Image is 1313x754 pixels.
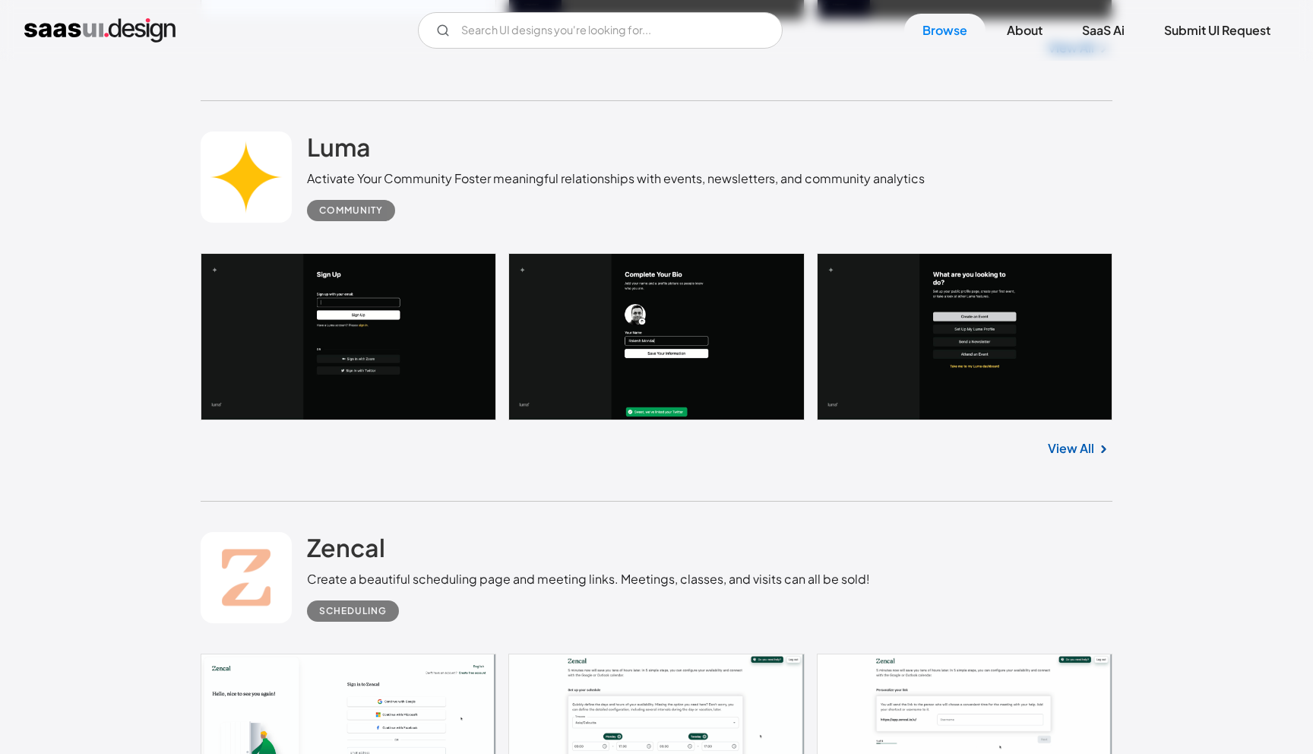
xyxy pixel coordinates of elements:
[418,12,783,49] form: Email Form
[1048,439,1094,458] a: View All
[1146,14,1289,47] a: Submit UI Request
[307,532,385,570] a: Zencal
[307,570,870,588] div: Create a beautiful scheduling page and meeting links. Meetings, classes, and visits can all be sold!
[989,14,1061,47] a: About
[307,131,371,169] a: Luma
[307,169,925,188] div: Activate Your Community Foster meaningful relationships with events, newsletters, and community a...
[307,532,385,562] h2: Zencal
[1064,14,1143,47] a: SaaS Ai
[24,18,176,43] a: home
[307,131,371,162] h2: Luma
[319,201,383,220] div: Community
[319,602,387,620] div: Scheduling
[418,12,783,49] input: Search UI designs you're looking for...
[904,14,986,47] a: Browse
